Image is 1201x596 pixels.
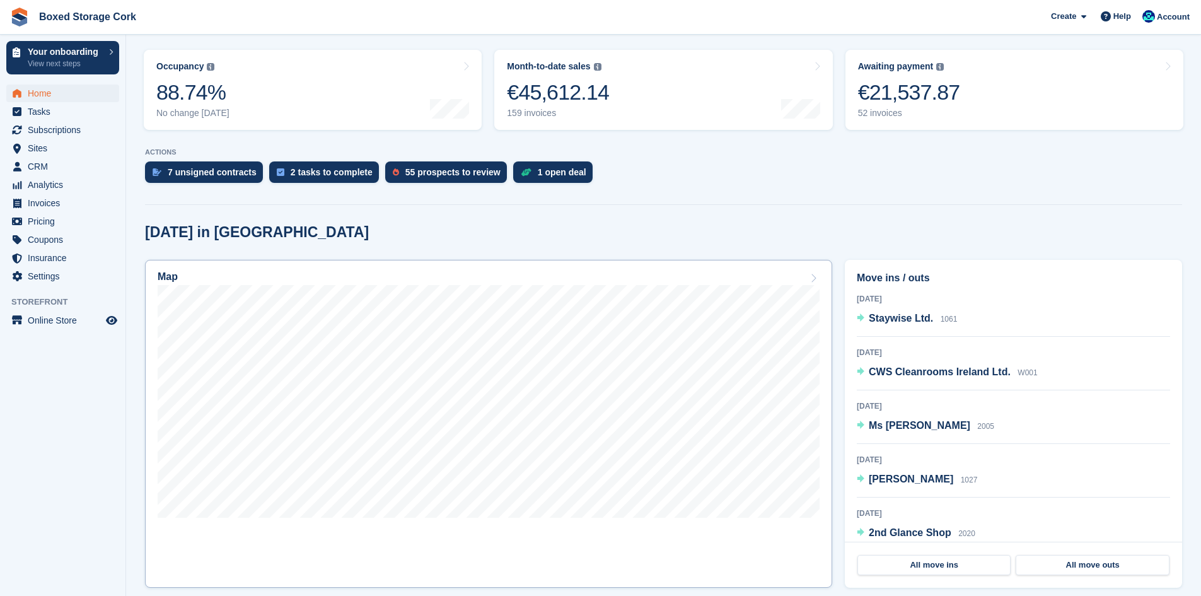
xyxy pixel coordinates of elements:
[1051,10,1076,23] span: Create
[405,167,501,177] div: 55 prospects to review
[6,249,119,267] a: menu
[6,121,119,139] a: menu
[156,61,204,72] div: Occupancy
[869,474,953,484] span: [PERSON_NAME]
[385,161,513,189] a: 55 prospects to review
[156,108,229,119] div: No change [DATE]
[1142,10,1155,23] img: Vincent
[28,103,103,120] span: Tasks
[857,555,1011,575] a: All move ins
[6,139,119,157] a: menu
[158,271,178,283] h2: Map
[6,312,119,329] a: menu
[857,293,1170,305] div: [DATE]
[168,167,257,177] div: 7 unsigned contracts
[857,418,994,435] a: Ms [PERSON_NAME] 2005
[494,50,832,130] a: Month-to-date sales €45,612.14 159 invoices
[977,422,994,431] span: 2005
[857,454,1170,465] div: [DATE]
[538,167,586,177] div: 1 open deal
[28,213,103,230] span: Pricing
[28,139,103,157] span: Sites
[144,50,482,130] a: Occupancy 88.74% No change [DATE]
[28,85,103,102] span: Home
[28,249,103,267] span: Insurance
[857,347,1170,358] div: [DATE]
[958,529,975,538] span: 2020
[6,41,119,74] a: Your onboarding View next steps
[1016,555,1169,575] a: All move outs
[507,79,609,105] div: €45,612.14
[521,168,531,177] img: deal-1b604bf984904fb50ccaf53a9ad4b4a5d6e5aea283cecdc64d6e3604feb123c2.svg
[269,161,385,189] a: 2 tasks to complete
[153,168,161,176] img: contract_signature_icon-13c848040528278c33f63329250d36e43548de30e8caae1d1a13099fd9432cc5.svg
[28,58,103,69] p: View next steps
[858,61,934,72] div: Awaiting payment
[857,525,975,542] a: 2nd Glance Shop 2020
[845,50,1183,130] a: Awaiting payment €21,537.87 52 invoices
[28,194,103,212] span: Invoices
[28,231,103,248] span: Coupons
[507,61,590,72] div: Month-to-date sales
[207,63,214,71] img: icon-info-grey-7440780725fd019a000dd9b08b2336e03edf1995a4989e88bcd33f0948082b44.svg
[6,231,119,248] a: menu
[145,260,832,588] a: Map
[145,148,1182,156] p: ACTIONS
[1018,368,1037,377] span: W001
[28,267,103,285] span: Settings
[156,79,229,105] div: 88.74%
[10,8,29,26] img: stora-icon-8386f47178a22dfd0bd8f6a31ec36ba5ce8667c1dd55bd0f319d3a0aa187defe.svg
[1113,10,1131,23] span: Help
[858,79,960,105] div: €21,537.87
[857,311,957,327] a: Staywise Ltd. 1061
[857,365,1038,381] a: CWS Cleanrooms Ireland Ltd. W001
[857,400,1170,412] div: [DATE]
[513,161,599,189] a: 1 open deal
[393,168,399,176] img: prospect-51fa495bee0391a8d652442698ab0144808aea92771e9ea1ae160a38d050c398.svg
[869,420,970,431] span: Ms [PERSON_NAME]
[28,176,103,194] span: Analytics
[507,108,609,119] div: 159 invoices
[145,224,369,241] h2: [DATE] in [GEOGRAPHIC_DATA]
[34,6,141,27] a: Boxed Storage Cork
[291,167,373,177] div: 2 tasks to complete
[6,158,119,175] a: menu
[1157,11,1190,23] span: Account
[104,313,119,328] a: Preview store
[857,472,977,488] a: [PERSON_NAME] 1027
[869,366,1011,377] span: CWS Cleanrooms Ireland Ltd.
[857,508,1170,519] div: [DATE]
[28,47,103,56] p: Your onboarding
[6,194,119,212] a: menu
[857,271,1170,286] h2: Move ins / outs
[28,121,103,139] span: Subscriptions
[6,103,119,120] a: menu
[11,296,125,308] span: Storefront
[941,315,958,324] span: 1061
[28,158,103,175] span: CRM
[6,213,119,230] a: menu
[869,527,951,538] span: 2nd Glance Shop
[869,313,933,324] span: Staywise Ltd.
[145,161,269,189] a: 7 unsigned contracts
[6,85,119,102] a: menu
[6,176,119,194] a: menu
[961,476,978,484] span: 1027
[277,168,284,176] img: task-75834270c22a3079a89374b754ae025e5fb1db73e45f91037f5363f120a921f8.svg
[594,63,601,71] img: icon-info-grey-7440780725fd019a000dd9b08b2336e03edf1995a4989e88bcd33f0948082b44.svg
[858,108,960,119] div: 52 invoices
[6,267,119,285] a: menu
[936,63,944,71] img: icon-info-grey-7440780725fd019a000dd9b08b2336e03edf1995a4989e88bcd33f0948082b44.svg
[28,312,103,329] span: Online Store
